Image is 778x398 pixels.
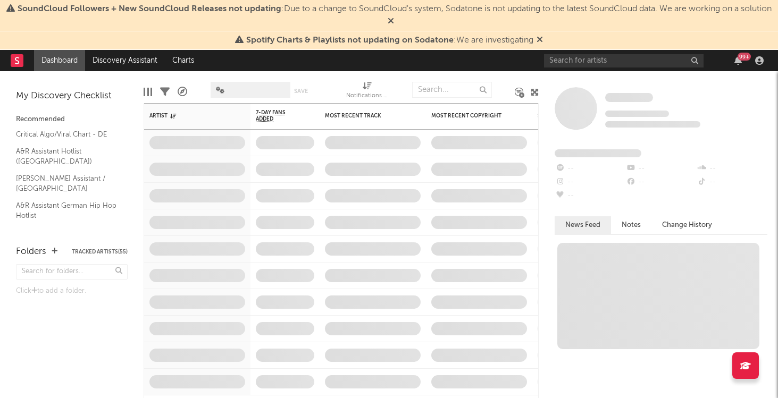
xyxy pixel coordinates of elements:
div: -- [625,175,696,189]
div: A&R Pipeline [178,77,187,107]
div: Most Recent Copyright [431,113,511,119]
span: : Due to a change to SoundCloud's system, Sodatone is not updating to the latest SoundCloud data.... [18,5,772,13]
span: : We are investigating [246,36,533,45]
a: A&R Assistant Hotlist ([GEOGRAPHIC_DATA]) [16,146,117,167]
a: Some Artist [605,92,653,103]
span: Fans Added by Platform [555,149,641,157]
div: Click to add a folder. [16,285,128,298]
div: -- [697,162,767,175]
span: Spotify Charts & Playlists not updating on Sodatone [246,36,454,45]
div: Folders [16,245,46,258]
button: Tracked Artists(55) [72,249,128,255]
span: 7-Day Fans Added [256,109,298,122]
button: Change History [651,216,723,234]
div: Recommended [16,113,128,126]
input: Search... [412,82,492,98]
a: Dashboard [34,50,85,71]
div: -- [625,162,696,175]
span: Tracking Since: [DATE] [605,111,669,117]
span: Dismiss [537,36,543,45]
div: Edit Columns [144,77,152,107]
div: Artist [149,113,229,119]
button: 99+ [734,56,742,65]
div: Notifications (Artist) [346,90,389,103]
a: Discovery Assistant [85,50,165,71]
div: 99 + [738,53,751,61]
div: My Discovery Checklist [16,90,128,103]
a: Charts [165,50,202,71]
a: A&R Assistant German Hip Hop Hotlist [16,200,117,222]
span: Some Artist [605,93,653,102]
button: Save [294,88,308,94]
div: Filters [160,77,170,107]
div: -- [555,175,625,189]
button: News Feed [555,216,611,234]
div: -- [697,175,767,189]
div: -- [555,189,625,203]
div: -- [555,162,625,175]
span: 0 fans last week [605,121,700,128]
span: Dismiss [388,18,394,26]
div: Notifications (Artist) [346,77,389,107]
a: Critical Algo/Viral Chart - DE [16,129,117,140]
a: [PERSON_NAME] Assistant / [GEOGRAPHIC_DATA] [16,173,117,194]
div: Most Recent Track [325,113,405,119]
input: Search for folders... [16,264,128,280]
button: Notes [611,216,651,234]
span: SoundCloud Followers + New SoundCloud Releases not updating [18,5,281,13]
input: Search for artists [544,54,704,67]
